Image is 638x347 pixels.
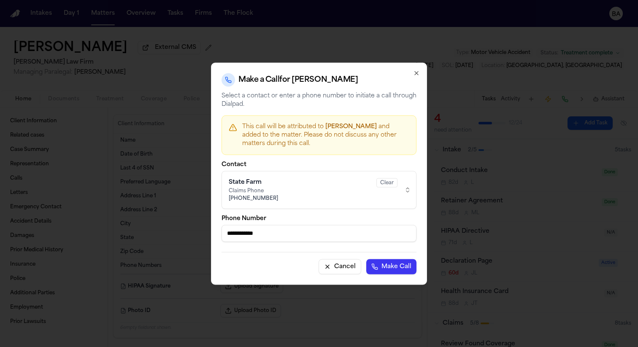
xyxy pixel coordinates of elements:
p: This call will be attributed to and added to the matter. Please do not discuss any other matters ... [242,122,409,148]
span: Claims Phone [229,187,371,194]
span: [PERSON_NAME] [325,123,377,129]
label: Contact [222,161,416,167]
h2: Make a Call for [PERSON_NAME] [238,74,358,86]
div: Clear [376,178,397,187]
p: Select a contact or enter a phone number to initiate a call through Dialpad. [222,91,416,108]
div: State Farm [229,178,371,186]
span: [PHONE_NUMBER] [229,195,371,202]
label: Phone Number [222,215,416,221]
button: Make Call [366,259,416,274]
button: Cancel [319,259,361,274]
